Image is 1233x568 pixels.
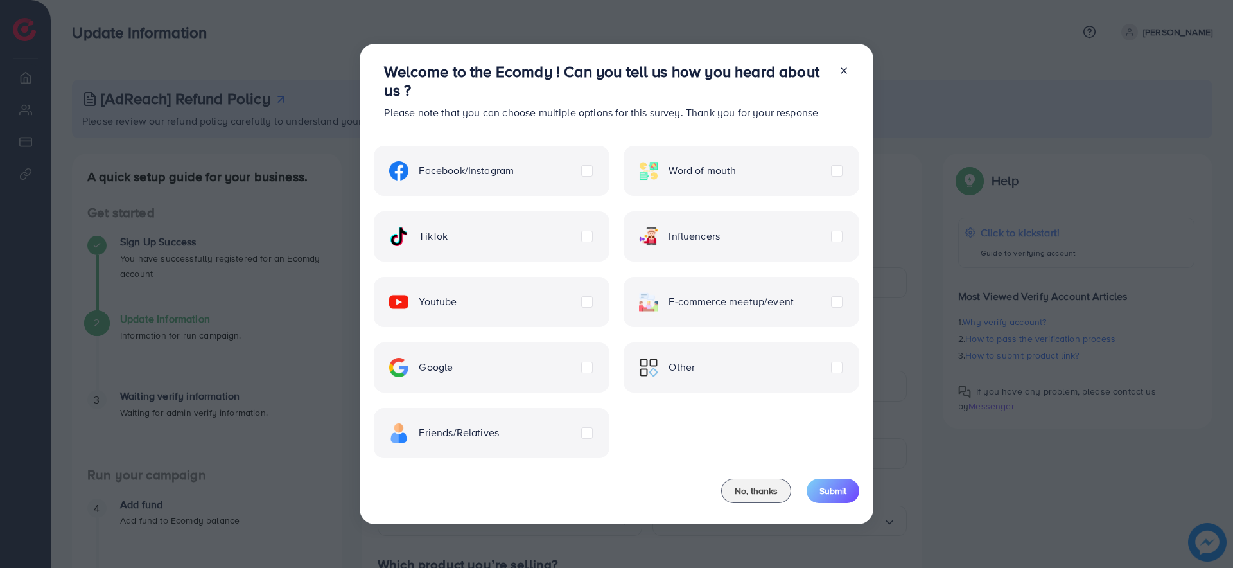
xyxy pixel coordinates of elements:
span: Influencers [669,229,720,244]
span: Other [669,360,695,375]
span: Youtube [419,294,457,309]
span: No, thanks [735,484,778,497]
span: Word of mouth [669,163,736,178]
img: ic-google.5bdd9b68.svg [389,358,408,377]
span: E-commerce meetup/event [669,294,794,309]
span: TikTok [419,229,448,244]
img: ic-ecommerce.d1fa3848.svg [639,292,658,312]
img: ic-youtube.715a0ca2.svg [389,292,408,312]
img: ic-word-of-mouth.a439123d.svg [639,161,658,181]
button: No, thanks [721,479,791,503]
p: Please note that you can choose multiple options for this survey. Thank you for your response [384,105,828,120]
img: ic-other.99c3e012.svg [639,358,658,377]
span: Facebook/Instagram [419,163,514,178]
button: Submit [807,479,859,503]
img: ic-tiktok.4b20a09a.svg [389,227,408,246]
img: ic-facebook.134605ef.svg [389,161,408,181]
img: ic-freind.8e9a9d08.svg [389,423,408,443]
img: ic-influencers.a620ad43.svg [639,227,658,246]
span: Submit [819,484,846,497]
span: Google [419,360,453,375]
h3: Welcome to the Ecomdy ! Can you tell us how you heard about us ? [384,62,828,100]
span: Friends/Relatives [419,425,499,440]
